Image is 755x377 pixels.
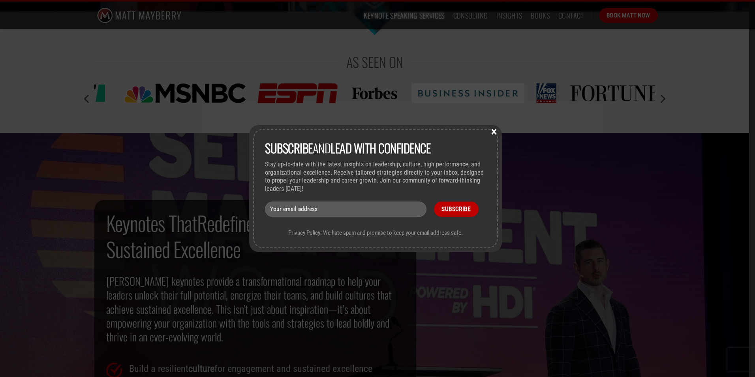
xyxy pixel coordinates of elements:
button: Close [488,128,500,135]
span: and [265,139,430,157]
p: Privacy Policy: We hate spam and promise to keep your email address safe. [265,229,486,236]
strong: lead with Confidence [331,139,430,157]
p: Stay up-to-date with the latest insights on leadership, culture, high performance, and organizati... [265,160,486,193]
input: Subscribe [434,202,479,217]
input: Your email address [265,202,426,217]
strong: Subscribe [265,139,313,157]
